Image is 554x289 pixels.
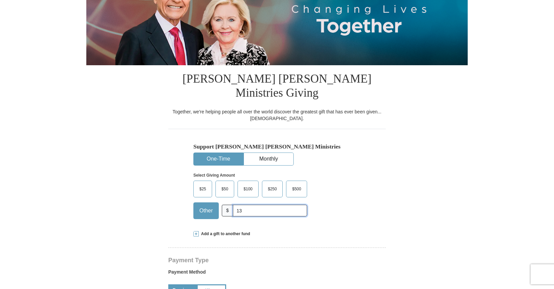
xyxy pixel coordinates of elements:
[193,173,235,178] strong: Select Giving Amount
[222,205,233,216] span: $
[194,153,243,165] button: One-Time
[196,184,209,194] span: $25
[193,143,361,150] h5: Support [PERSON_NAME] [PERSON_NAME] Ministries
[218,184,232,194] span: $50
[168,258,386,263] h4: Payment Type
[168,269,386,279] label: Payment Method
[289,184,304,194] span: $500
[196,206,216,216] span: Other
[240,184,256,194] span: $100
[244,153,293,165] button: Monthly
[233,205,307,216] input: Other Amount
[168,65,386,108] h1: [PERSON_NAME] [PERSON_NAME] Ministries Giving
[265,184,280,194] span: $250
[168,108,386,122] div: Together, we're helping people all over the world discover the greatest gift that has ever been g...
[199,231,250,237] span: Add a gift to another fund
